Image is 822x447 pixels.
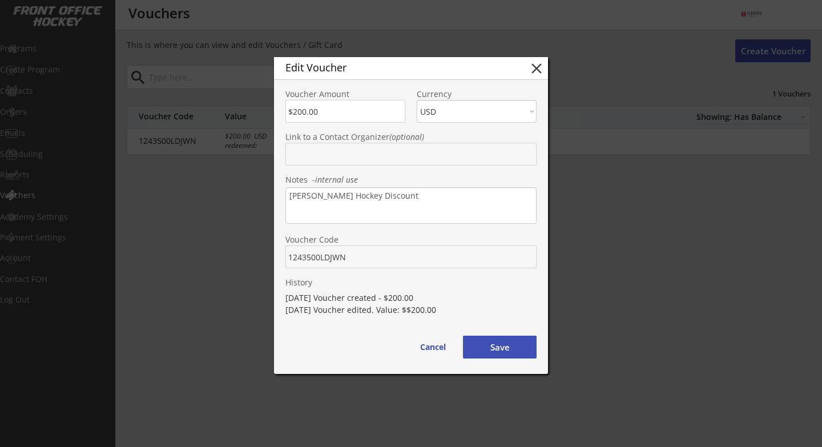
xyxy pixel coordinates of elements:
em: internal use [315,174,358,185]
div: Voucher Code [285,236,537,244]
em: (optional) [389,131,424,142]
button: Cancel [409,336,457,359]
div: [DATE] Voucher created - $200.00 [DATE] Voucher edited. Value: $$200.00 [285,292,537,316]
div: Voucher Amount [285,90,405,98]
button: Save [463,336,537,359]
div: History [285,279,537,287]
button: close [528,60,545,77]
div: Currency [417,90,537,98]
div: Notes - [285,176,537,184]
div: Link to a Contact Organizer [285,133,537,141]
div: Edit Voucher [285,62,510,73]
